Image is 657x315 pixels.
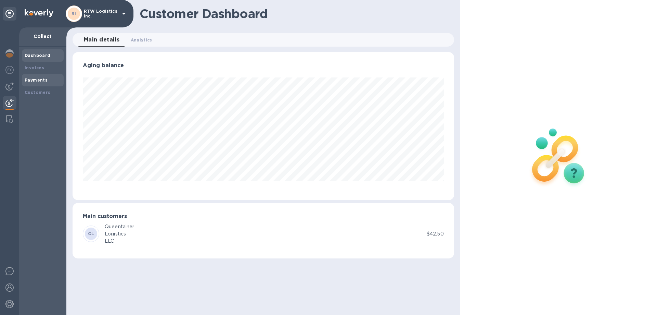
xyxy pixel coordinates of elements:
b: Invoices [25,65,44,70]
b: Customers [25,90,51,95]
img: Foreign exchange [5,66,14,74]
b: RI [72,11,76,16]
div: Queentainer [105,223,134,230]
span: Main details [84,35,120,45]
p: Collect [25,33,61,40]
div: Unpin categories [3,7,16,21]
h3: Main customers [83,213,444,220]
div: LLC [105,238,134,245]
span: Analytics [131,36,152,44]
p: RTW Logistics Inc. [84,9,118,19]
h1: Customer Dashboard [140,7,449,21]
img: Logo [25,9,53,17]
b: Dashboard [25,53,51,58]
b: QL [88,231,94,236]
div: Logistics [105,230,134,238]
h3: Aging balance [83,62,444,69]
b: Payments [25,77,48,83]
p: $42.50 [427,230,444,238]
